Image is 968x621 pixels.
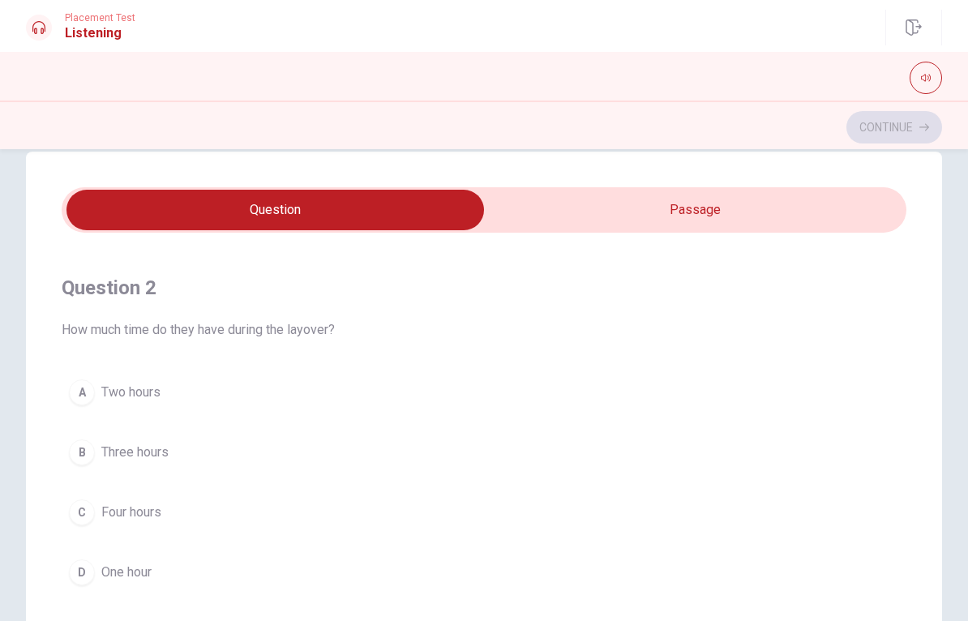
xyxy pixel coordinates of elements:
button: CFour hours [62,492,906,533]
span: One hour [101,563,152,582]
div: C [69,499,95,525]
span: Three hours [101,443,169,462]
h4: Question 2 [62,275,906,301]
div: B [69,439,95,465]
div: A [69,379,95,405]
button: DOne hour [62,552,906,593]
span: Four hours [101,503,161,522]
div: D [69,559,95,585]
span: Placement Test [65,12,135,24]
button: ATwo hours [62,372,906,413]
span: Two hours [101,383,161,402]
h1: Listening [65,24,135,43]
button: BThree hours [62,432,906,473]
span: How much time do they have during the layover? [62,320,906,340]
